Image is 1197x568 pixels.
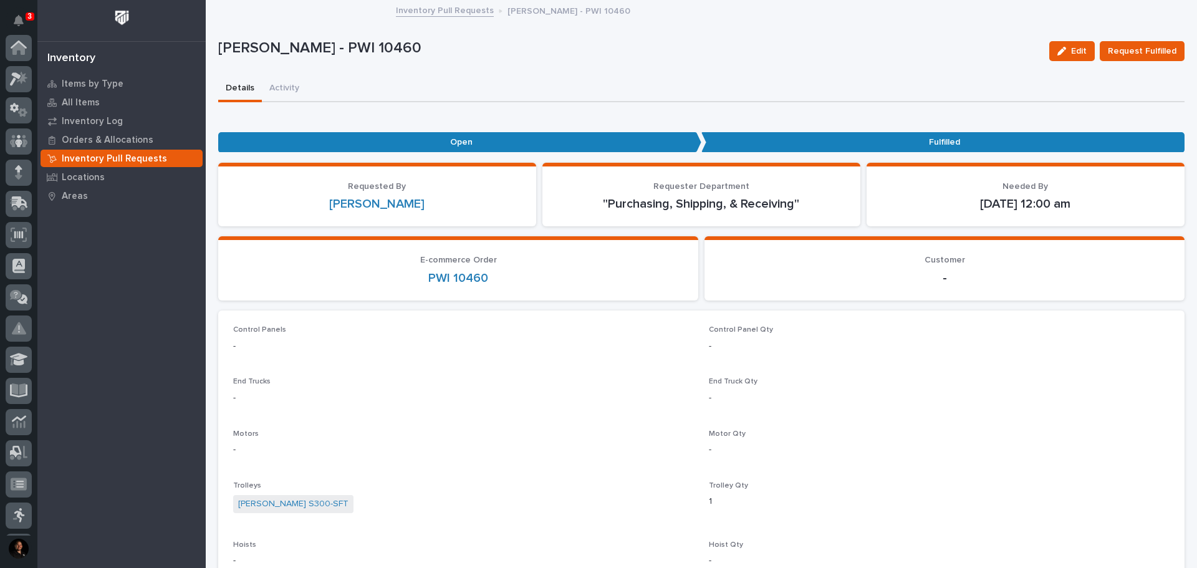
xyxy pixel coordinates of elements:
span: Needed By [1002,182,1048,191]
span: Customer [925,256,965,264]
span: Requested By [348,182,406,191]
a: Items by Type [37,74,206,93]
button: Edit [1049,41,1095,61]
span: Control Panel Qty [709,326,773,334]
p: - [719,271,1170,286]
p: - [709,392,1170,405]
div: Inventory [47,52,95,65]
span: E-commerce Order [420,256,497,264]
span: Trolleys [233,482,261,489]
p: [PERSON_NAME] - PWI 10460 [507,3,630,17]
button: Details [218,76,262,102]
a: Inventory Log [37,112,206,130]
p: Items by Type [62,79,123,90]
span: Request Fulfilled [1108,45,1176,57]
button: Request Fulfilled [1100,41,1185,61]
button: Activity [262,76,307,102]
span: Motors [233,430,259,438]
a: [PERSON_NAME] S300-SFT [238,498,349,511]
button: users-avatar [6,536,32,562]
span: Hoists [233,541,256,549]
a: All Items [37,93,206,112]
span: Control Panels [233,326,286,334]
p: [DATE] 12:00 am [882,196,1170,211]
p: Orders & Allocations [62,135,153,146]
img: Workspace Logo [110,6,133,29]
p: - [709,340,1170,353]
span: Motor Qty [709,430,746,438]
span: Trolley Qty [709,482,748,489]
p: Open [218,132,701,153]
a: PWI 10460 [428,271,488,286]
p: Inventory Log [62,116,123,127]
p: Locations [62,172,105,183]
span: End Trucks [233,378,271,385]
span: Edit [1071,47,1087,55]
span: End Truck Qty [709,378,757,385]
span: Hoist Qty [709,541,743,549]
div: Notifications3 [16,15,32,35]
p: - [233,340,694,353]
p: - [709,443,1170,456]
a: Orders & Allocations [37,130,206,149]
p: - [709,554,1170,567]
p: Inventory Pull Requests [62,153,167,165]
p: 3 [27,12,32,21]
p: [PERSON_NAME] - PWI 10460 [218,39,1039,57]
p: "Purchasing, Shipping, & Receiving" [557,196,845,211]
p: Areas [62,191,88,202]
span: Requester Department [653,182,749,191]
p: All Items [62,97,100,108]
p: - [233,443,694,456]
p: - [233,392,694,405]
a: Inventory Pull Requests [37,149,206,168]
a: Inventory Pull Requests [396,2,494,17]
p: 1 [709,495,1170,508]
a: Areas [37,186,206,205]
p: - [233,554,694,567]
a: [PERSON_NAME] [329,196,425,211]
p: Fulfilled [701,132,1185,153]
a: Locations [37,168,206,186]
button: Notifications [6,7,32,34]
